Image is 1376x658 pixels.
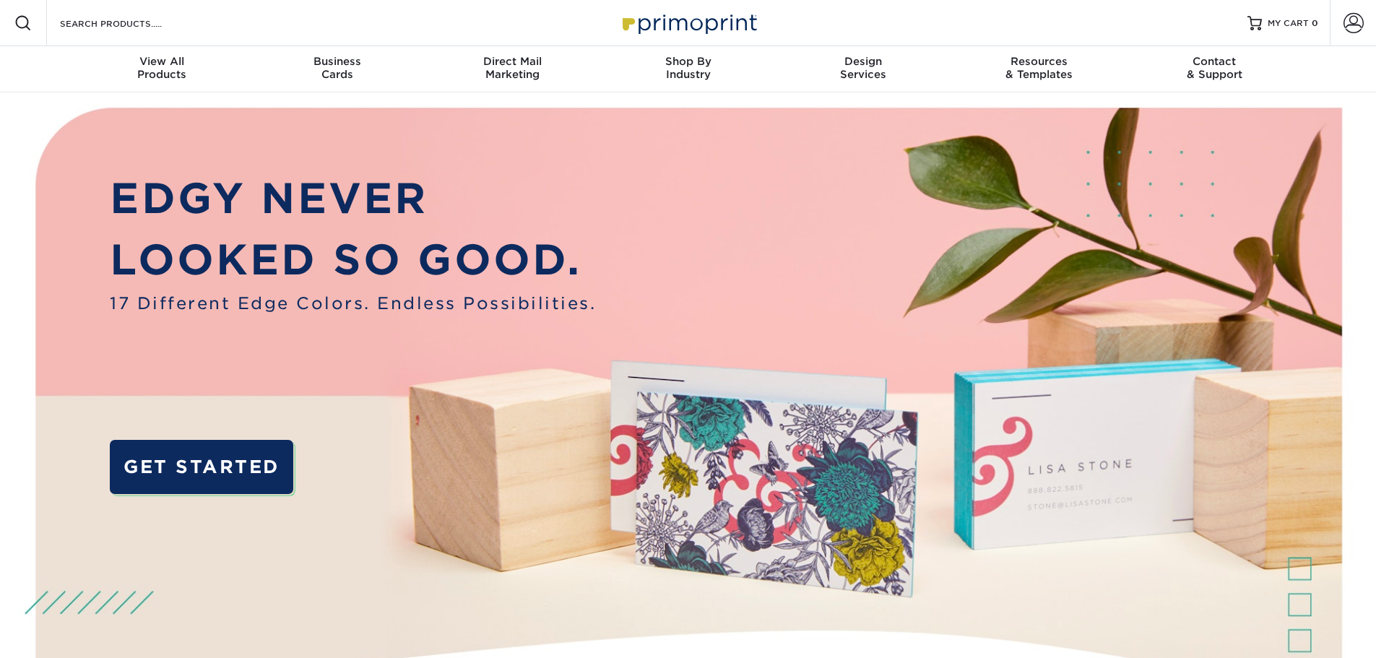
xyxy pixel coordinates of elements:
div: Industry [600,55,776,81]
a: Shop ByIndustry [600,46,776,92]
a: View AllProducts [74,46,250,92]
div: Products [74,55,250,81]
a: Contact& Support [1127,46,1302,92]
img: Primoprint [616,7,761,38]
span: Shop By [600,55,776,68]
div: & Templates [951,55,1127,81]
a: DesignServices [776,46,951,92]
input: SEARCH PRODUCTS..... [59,14,199,32]
span: Direct Mail [425,55,600,68]
span: Resources [951,55,1127,68]
div: Marketing [425,55,600,81]
a: Resources& Templates [951,46,1127,92]
span: MY CART [1268,17,1309,30]
span: Contact [1127,55,1302,68]
div: Cards [249,55,425,81]
a: Direct MailMarketing [425,46,600,92]
a: GET STARTED [110,440,293,494]
a: BusinessCards [249,46,425,92]
span: Design [776,55,951,68]
div: Services [776,55,951,81]
div: & Support [1127,55,1302,81]
span: 17 Different Edge Colors. Endless Possibilities. [110,291,596,316]
p: LOOKED SO GOOD. [110,229,596,291]
p: EDGY NEVER [110,168,596,230]
span: 0 [1312,18,1318,28]
span: View All [74,55,250,68]
span: Business [249,55,425,68]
